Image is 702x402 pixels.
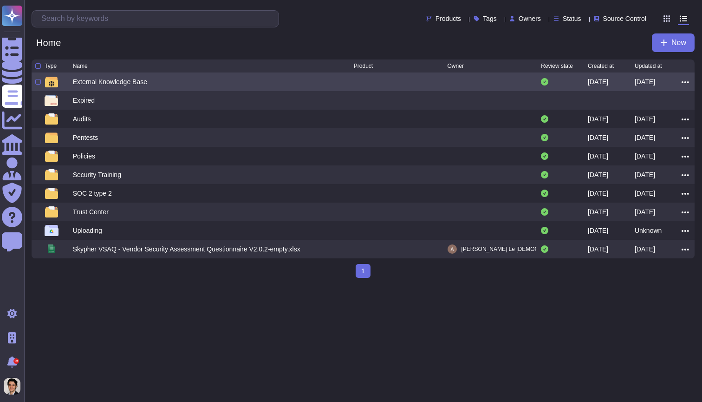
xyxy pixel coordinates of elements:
[603,15,646,22] span: Source Control
[588,152,608,161] div: [DATE]
[73,244,300,254] div: Skypher VSAQ - Vendor Security Assessment Questionnaire V2.0.2-empty.xlsx
[461,244,579,254] span: [PERSON_NAME] Le [DEMOGRAPHIC_DATA]
[588,77,608,86] div: [DATE]
[635,152,655,161] div: [DATE]
[635,226,662,235] div: Unknown
[45,95,58,106] img: folder
[13,358,19,364] div: 9+
[435,15,461,22] span: Products
[73,170,121,179] div: Security Training
[45,206,58,217] img: folder
[635,244,655,254] div: [DATE]
[2,376,27,396] button: user
[45,225,58,236] img: folder
[635,207,655,217] div: [DATE]
[73,77,147,86] div: External Knowledge Base
[652,33,695,52] button: New
[588,170,608,179] div: [DATE]
[541,63,573,69] span: Review state
[45,151,58,162] img: folder
[483,15,497,22] span: Tags
[73,152,95,161] div: Policies
[588,133,608,142] div: [DATE]
[45,188,58,199] img: folder
[73,207,109,217] div: Trust Center
[588,244,608,254] div: [DATE]
[635,63,662,69] span: Updated at
[635,133,655,142] div: [DATE]
[448,63,464,69] span: Owner
[73,133,98,142] div: Pentests
[588,63,614,69] span: Created at
[37,11,279,27] input: Search by keywords
[588,114,608,124] div: [DATE]
[32,36,65,50] span: Home
[4,378,20,395] img: user
[45,113,58,125] img: folder
[45,132,58,143] img: folder
[563,15,581,22] span: Status
[519,15,541,22] span: Owners
[73,226,102,235] div: Uploading
[73,63,88,69] span: Name
[635,114,655,124] div: [DATE]
[354,63,373,69] span: Product
[588,207,608,217] div: [DATE]
[588,226,608,235] div: [DATE]
[45,169,58,180] img: folder
[73,96,95,105] div: Expired
[635,77,655,86] div: [DATE]
[73,189,112,198] div: SOC 2 type 2
[635,189,655,198] div: [DATE]
[45,63,57,69] span: Type
[356,264,370,278] span: 1
[45,76,58,87] img: folder
[671,39,686,46] span: New
[635,170,655,179] div: [DATE]
[448,244,457,254] img: user
[588,189,608,198] div: [DATE]
[73,114,91,124] div: Audits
